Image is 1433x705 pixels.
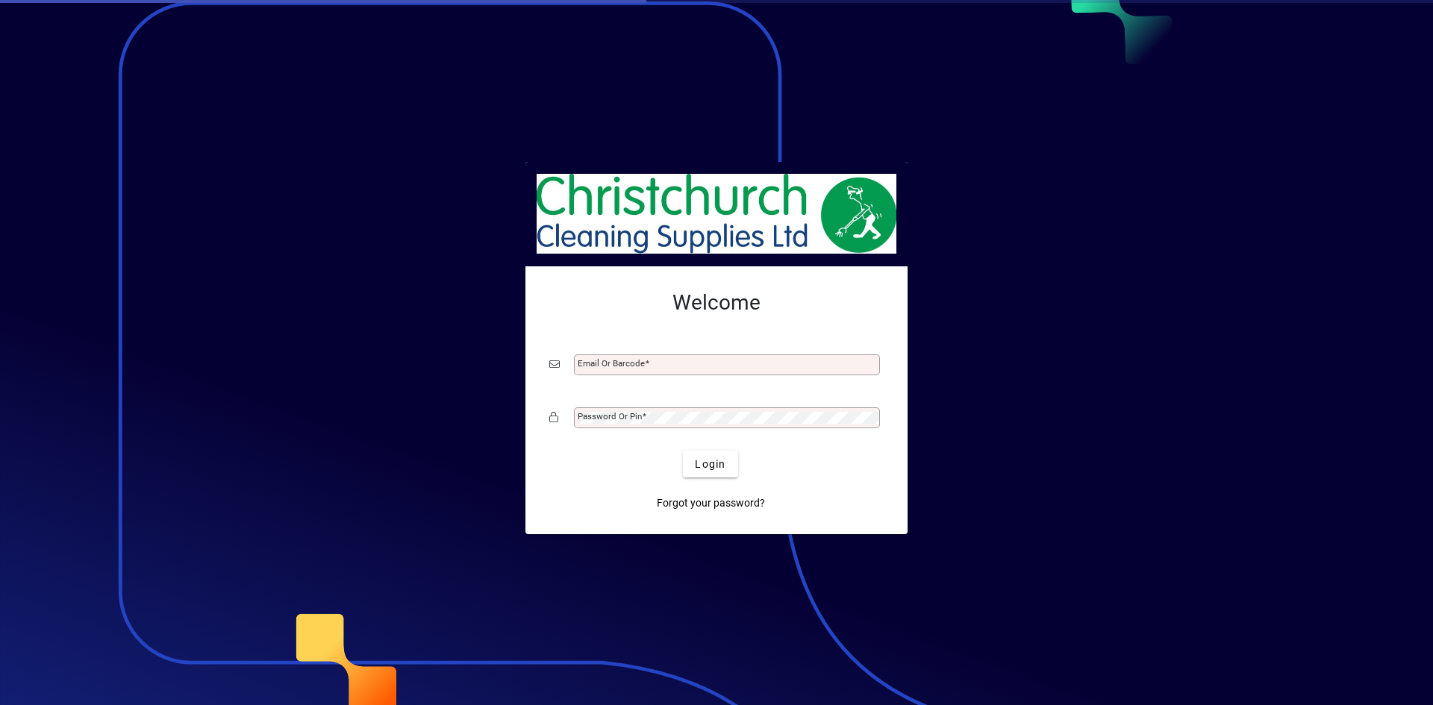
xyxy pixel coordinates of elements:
[549,290,884,316] h2: Welcome
[683,451,737,477] button: Login
[578,358,645,369] mat-label: Email or Barcode
[695,457,725,472] span: Login
[651,489,771,516] a: Forgot your password?
[657,495,765,511] span: Forgot your password?
[578,411,642,422] mat-label: Password or Pin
